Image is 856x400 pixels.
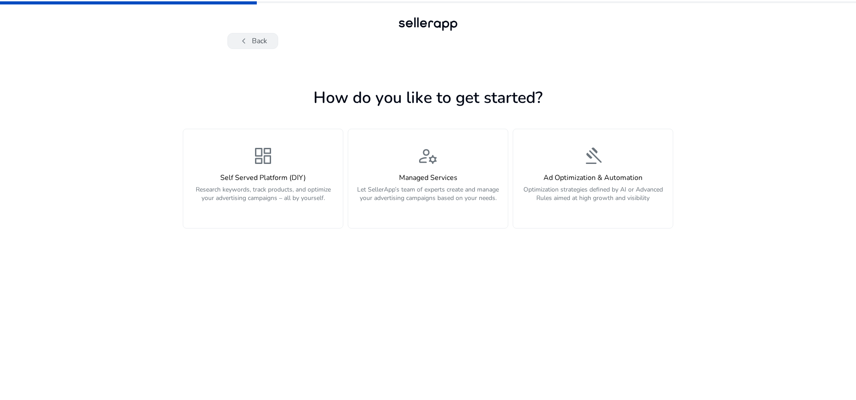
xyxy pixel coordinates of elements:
span: gavel [582,145,604,167]
p: Optimization strategies defined by AI or Advanced Rules aimed at high growth and visibility [519,185,667,212]
p: Research keywords, track products, and optimize your advertising campaigns – all by yourself. [189,185,337,212]
h4: Ad Optimization & Automation [519,174,667,182]
button: gavelAd Optimization & AutomationOptimization strategies defined by AI or Advanced Rules aimed at... [513,129,673,229]
span: manage_accounts [417,145,439,167]
button: chevron_leftBack [227,33,278,49]
p: Let SellerApp’s team of experts create and manage your advertising campaigns based on your needs. [354,185,502,212]
h4: Managed Services [354,174,502,182]
span: chevron_left [239,36,249,46]
h4: Self Served Platform (DIY) [189,174,337,182]
button: manage_accountsManaged ServicesLet SellerApp’s team of experts create and manage your advertising... [348,129,508,229]
span: dashboard [252,145,274,167]
button: dashboardSelf Served Platform (DIY)Research keywords, track products, and optimize your advertisi... [183,129,343,229]
h1: How do you like to get started? [183,88,673,107]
